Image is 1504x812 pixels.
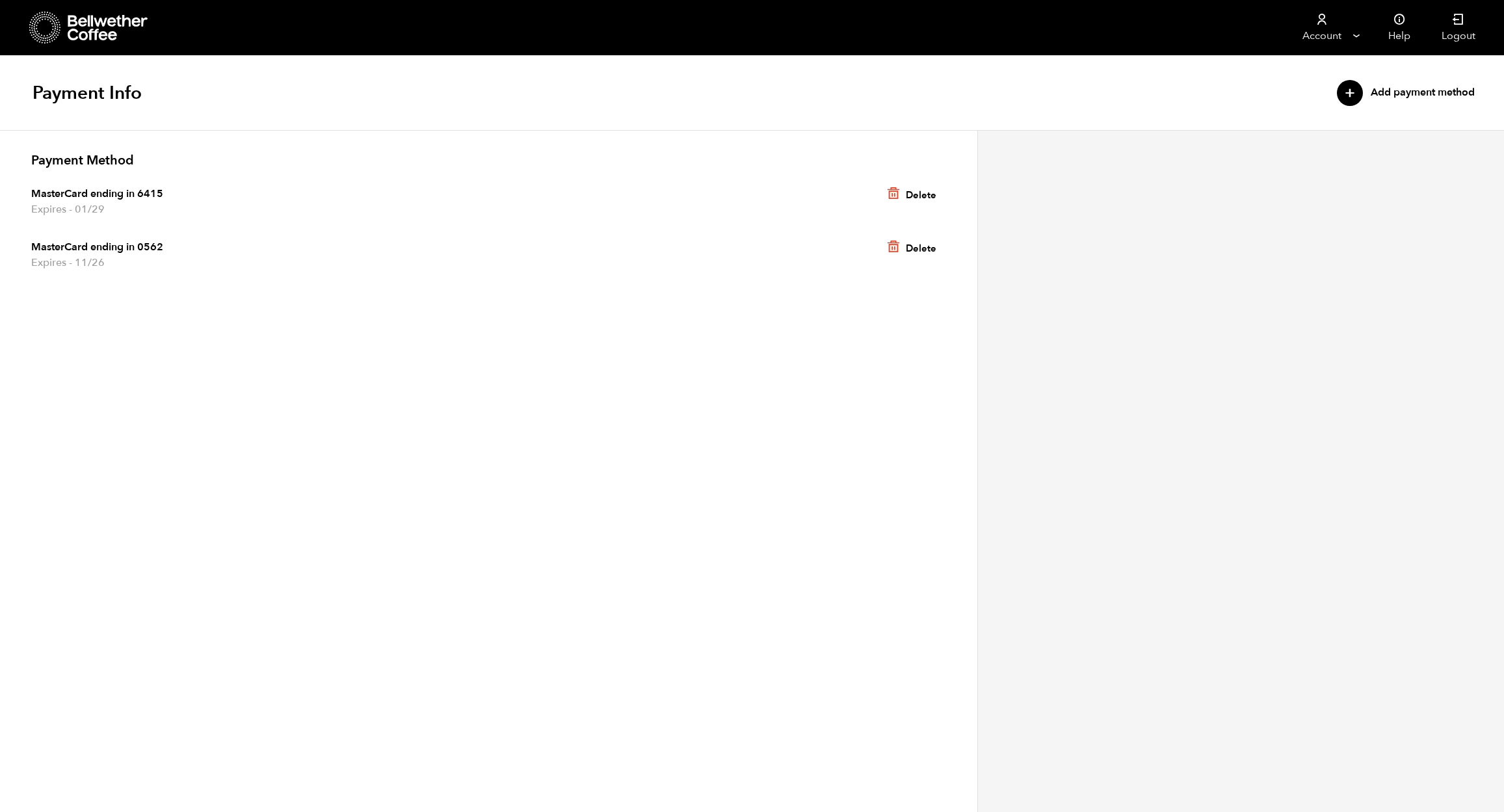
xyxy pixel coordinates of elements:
a: Delete [877,232,946,259]
span: MasterCard ending in 6415 [31,186,946,202]
a: +Add payment method [1337,80,1475,106]
div: + [1337,80,1363,106]
span: Expires - 01/29 [31,202,946,217]
h1: Payment Info [33,81,142,105]
a: Delete [877,179,946,206]
span: MasterCard ending in 0562 [31,239,946,255]
h2: Payment Method [31,153,946,168]
span: Expires - 11/26 [31,255,946,270]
